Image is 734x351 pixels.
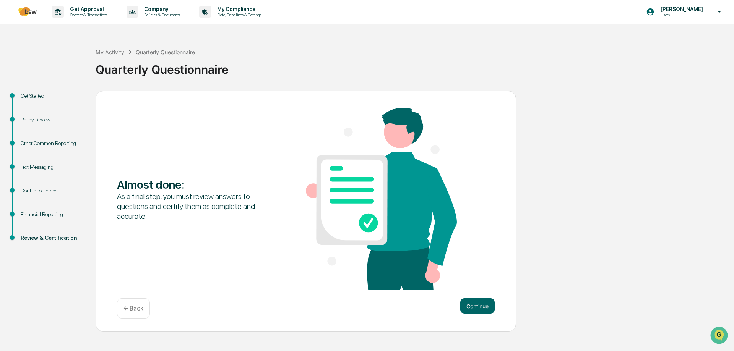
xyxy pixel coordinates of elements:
span: Preclearance [15,96,49,104]
button: Continue [460,298,495,314]
div: As a final step, you must review answers to questions and certify them as complete and accurate. [117,191,268,221]
div: Financial Reporting [21,210,83,218]
a: Powered byPylon [54,129,93,135]
p: How can we help? [8,16,139,28]
p: Company [138,6,184,12]
span: Attestations [63,96,95,104]
p: Data, Deadlines & Settings [211,12,265,18]
div: Text Messaging [21,163,83,171]
p: Policies & Documents [138,12,184,18]
div: 🖐️ [8,97,14,103]
a: 🔎Data Lookup [5,108,51,121]
p: Content & Transactions [64,12,111,18]
div: We're available if you need us! [26,66,97,72]
a: 🖐️Preclearance [5,93,52,107]
div: Quarterly Questionnaire [96,57,730,76]
div: Quarterly Questionnaire [136,49,195,55]
button: Start new chat [130,61,139,70]
p: ← Back [123,305,143,312]
img: Almost done [306,108,457,290]
div: Get Started [21,92,83,100]
div: Conflict of Interest [21,187,83,195]
p: Users [654,12,707,18]
div: My Activity [96,49,124,55]
a: 🗄️Attestations [52,93,98,107]
span: Pylon [76,129,93,135]
img: logo [18,7,37,16]
span: Data Lookup [15,111,48,118]
p: My Compliance [211,6,265,12]
div: 🔎 [8,112,14,118]
img: 1746055101610-c473b297-6a78-478c-a979-82029cc54cd1 [8,58,21,72]
div: Review & Certification [21,234,83,242]
div: Start new chat [26,58,125,66]
div: Policy Review [21,116,83,124]
p: Get Approval [64,6,111,12]
div: Other Common Reporting [21,139,83,147]
div: 🗄️ [55,97,62,103]
div: Almost done : [117,178,268,191]
p: [PERSON_NAME] [654,6,707,12]
iframe: Open customer support [710,326,730,346]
